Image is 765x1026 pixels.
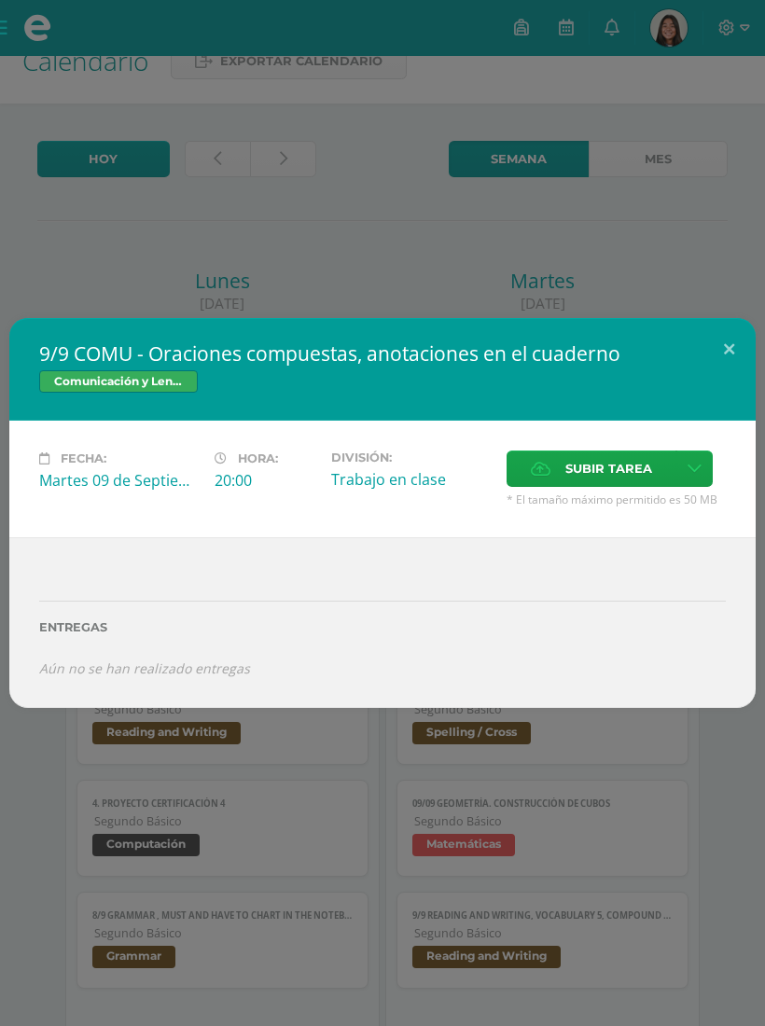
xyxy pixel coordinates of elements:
[215,470,316,491] div: 20:00
[507,492,726,507] span: * El tamaño máximo permitido es 50 MB
[331,469,492,490] div: Trabajo en clase
[39,340,726,367] h2: 9/9 COMU - Oraciones compuestas, anotaciones en el cuaderno
[61,451,106,465] span: Fecha:
[702,318,756,381] button: Close (Esc)
[39,470,200,491] div: Martes 09 de Septiembre
[39,659,250,677] i: Aún no se han realizado entregas
[39,620,726,634] label: Entregas
[565,451,652,486] span: Subir tarea
[331,451,492,464] label: División:
[39,370,198,393] span: Comunicación y Lenguaje
[238,451,278,465] span: Hora:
